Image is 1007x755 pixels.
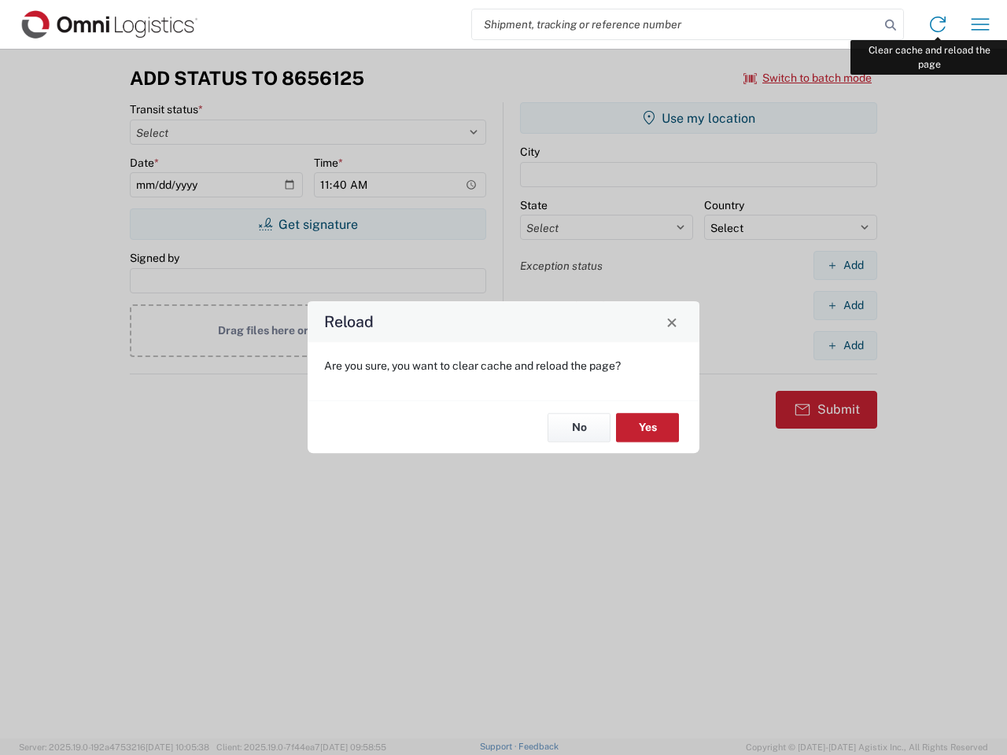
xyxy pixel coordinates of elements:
h4: Reload [324,311,374,333]
input: Shipment, tracking or reference number [472,9,880,39]
button: Yes [616,413,679,442]
button: Close [661,311,683,333]
button: No [548,413,610,442]
p: Are you sure, you want to clear cache and reload the page? [324,359,683,373]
